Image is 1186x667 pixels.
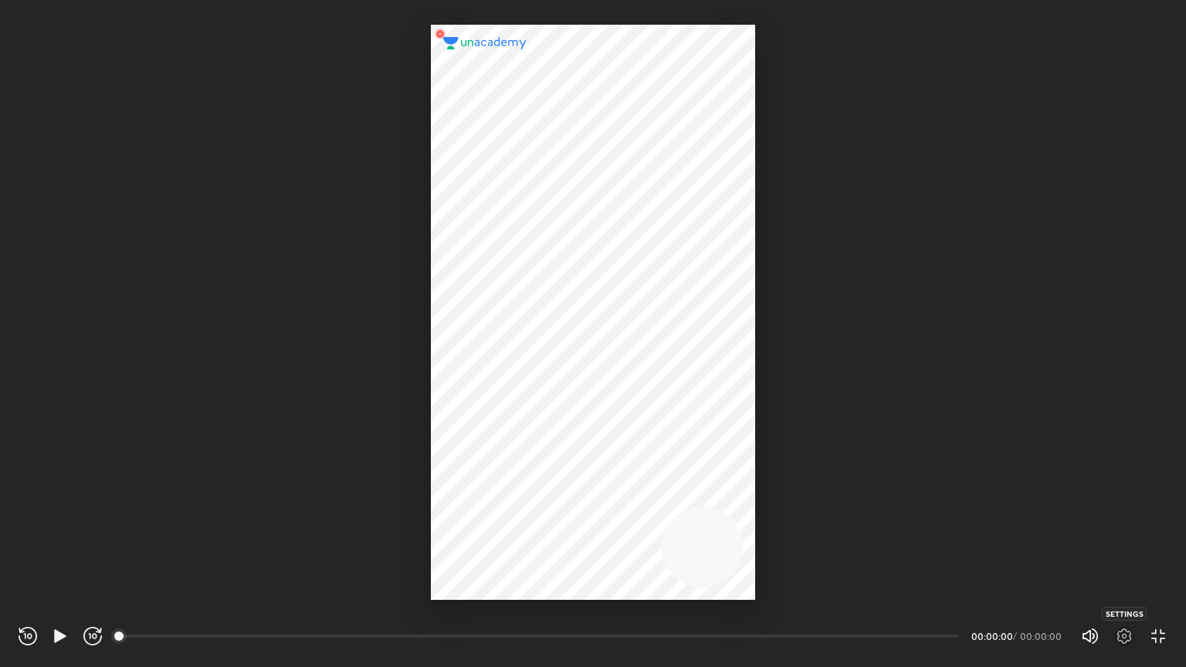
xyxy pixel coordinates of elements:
div: Settings [1102,607,1147,621]
img: logo.2a7e12a2.svg [443,37,527,49]
div: / [1013,631,1017,641]
div: 00:00:00 [971,631,1010,641]
img: wMgqJGBwKWe8AAAAABJRU5ErkJggg== [431,25,449,43]
div: 00:00:00 [1020,631,1062,641]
